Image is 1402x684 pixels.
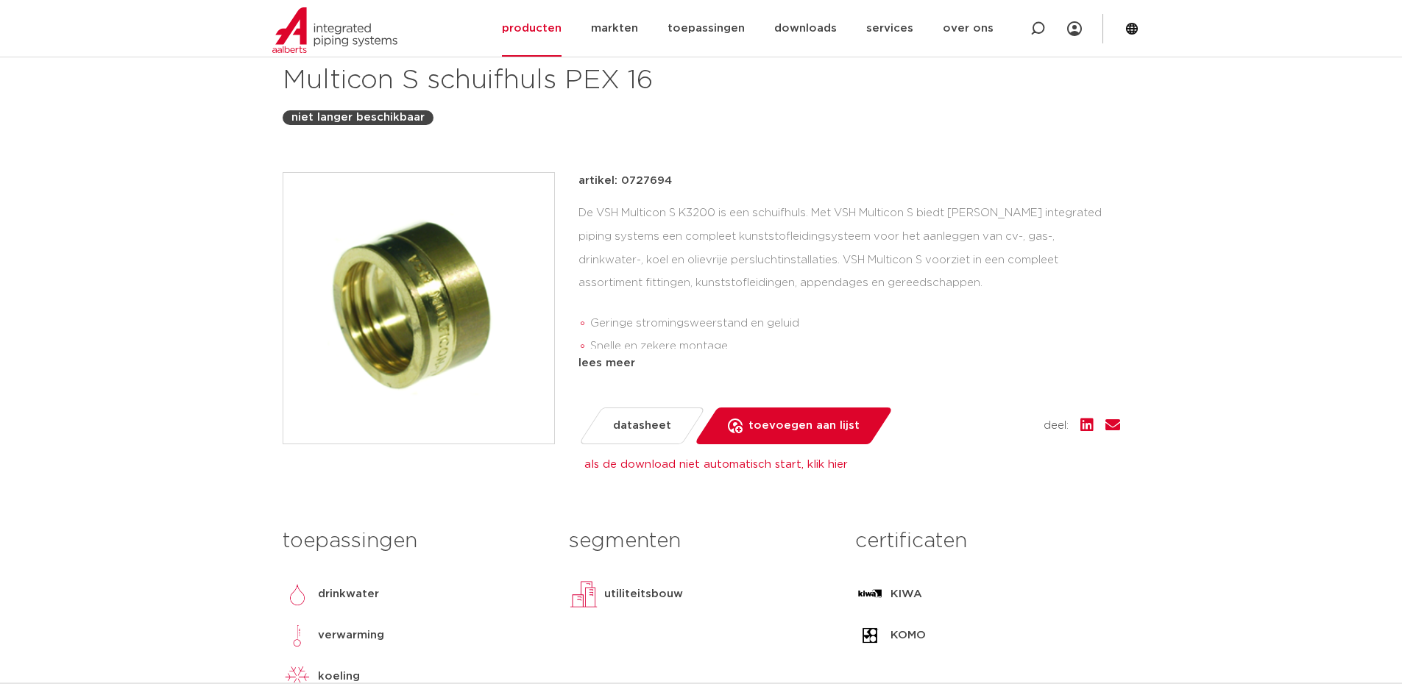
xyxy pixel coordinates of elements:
[283,527,547,556] h3: toepassingen
[855,527,1119,556] h3: certificaten
[613,414,671,438] span: datasheet
[578,355,1120,372] div: lees meer
[891,627,926,644] p: KOMO
[283,173,554,443] img: Product Image for Multicon S schuifhuls PEX 16
[578,172,672,190] p: artikel: 0727694
[283,580,312,609] img: drinkwater
[748,414,860,438] span: toevoegen aan lijst
[291,109,425,127] p: niet langer beschikbaar
[855,580,885,609] img: KIWA
[604,585,683,603] p: utiliteitsbouw
[569,580,598,609] img: utiliteitsbouw
[590,335,1120,358] li: Snelle en zekere montage
[891,585,922,603] p: KIWA
[569,527,833,556] h3: segmenten
[318,585,379,603] p: drinkwater
[318,627,384,644] p: verwarming
[584,459,848,470] a: als de download niet automatisch start, klik hier
[283,63,835,99] h1: Multicon S schuifhuls PEX 16
[578,202,1120,349] div: De VSH Multicon S K3200 is een schuifhuls. Met VSH Multicon S biedt [PERSON_NAME] integrated pipi...
[1044,417,1069,435] span: deel:
[590,312,1120,335] li: Geringe stromingsweerstand en geluid
[855,621,885,650] img: KOMO
[578,407,705,444] a: datasheet
[283,621,312,650] img: verwarming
